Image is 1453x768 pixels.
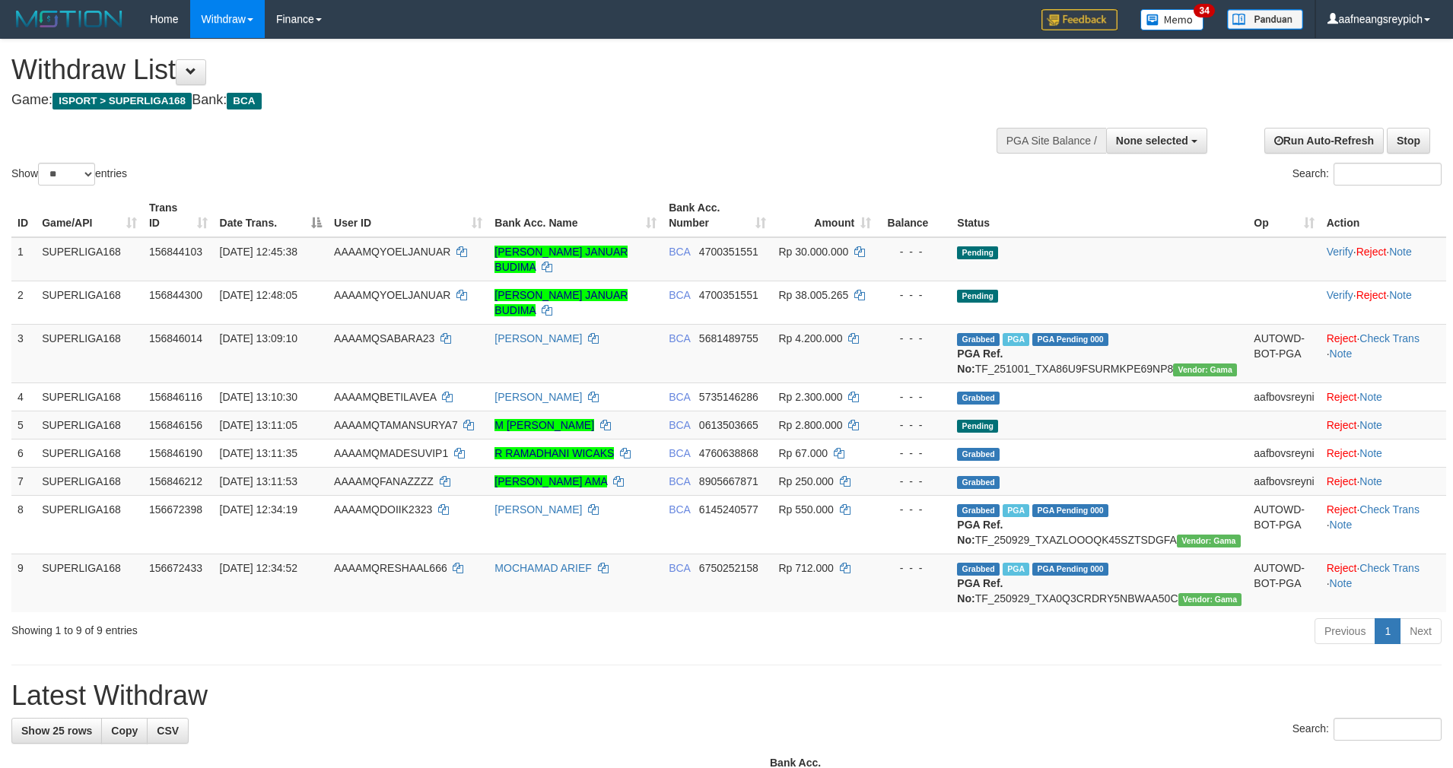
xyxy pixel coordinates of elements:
[778,419,842,431] span: Rp 2.800.000
[328,194,488,237] th: User ID: activate to sort column ascending
[149,289,202,301] span: 156844300
[699,562,758,574] span: Copy 6750252158 to clipboard
[11,718,102,744] a: Show 25 rows
[951,324,1248,382] td: TF_251001_TXA86U9FSURMKPE69NP8
[1327,419,1357,431] a: Reject
[1315,618,1375,644] a: Previous
[494,475,607,487] a: [PERSON_NAME] AMA
[1327,475,1357,487] a: Reject
[669,391,690,403] span: BCA
[21,725,92,737] span: Show 25 rows
[663,194,772,237] th: Bank Acc. Number: activate to sort column ascending
[957,563,1000,576] span: Grabbed
[36,439,143,467] td: SUPERLIGA168
[149,391,202,403] span: 156846116
[149,246,202,258] span: 156844103
[36,382,143,411] td: SUPERLIGA168
[149,475,202,487] span: 156846212
[1389,289,1412,301] a: Note
[1334,163,1442,186] input: Search:
[1032,563,1108,576] span: PGA Pending
[1248,324,1320,382] td: AUTOWD-BOT-PGA
[778,475,833,487] span: Rp 250.000
[669,289,690,301] span: BCA
[494,419,594,431] a: M [PERSON_NAME]
[1321,324,1446,382] td: · ·
[1321,554,1446,612] td: · ·
[220,503,297,516] span: [DATE] 12:34:19
[220,289,297,301] span: [DATE] 12:48:05
[220,419,297,431] span: [DATE] 13:11:05
[951,554,1248,612] td: TF_250929_TXA0Q3CRDRY5NBWAA50C
[1321,467,1446,495] td: ·
[1359,332,1420,344] a: Check Trans
[1400,618,1442,644] a: Next
[334,419,458,431] span: AAAAMQTAMANSURYA7
[220,246,297,258] span: [DATE] 12:45:38
[220,391,297,403] span: [DATE] 13:10:30
[52,93,192,109] span: ISPORT > SUPERLIGA168
[951,495,1248,554] td: TF_250929_TXAZLOOOQK45SZTSDGFA
[699,419,758,431] span: Copy 0613503665 to clipboard
[11,237,36,281] td: 1
[1359,391,1382,403] a: Note
[957,448,1000,461] span: Grabbed
[334,332,434,344] span: AAAAMQSABARA23
[883,446,945,461] div: - - -
[214,194,328,237] th: Date Trans.: activate to sort column descending
[1194,4,1214,17] span: 34
[1003,333,1029,346] span: Marked by aafsoycanthlai
[36,495,143,554] td: SUPERLIGA168
[1032,333,1108,346] span: PGA Pending
[1321,194,1446,237] th: Action
[1173,363,1237,376] span: Vendor URL: https://trx31.1velocity.biz
[1321,382,1446,411] td: ·
[11,495,36,554] td: 8
[1387,128,1430,154] a: Stop
[1327,447,1357,459] a: Reject
[220,447,297,459] span: [DATE] 13:11:35
[36,281,143,324] td: SUPERLIGA168
[699,289,758,301] span: Copy 4700351551 to clipboard
[957,392,1000,405] span: Grabbed
[699,503,758,516] span: Copy 6145240577 to clipboard
[494,562,592,574] a: MOCHAMAD ARIEF
[149,447,202,459] span: 156846190
[883,502,945,517] div: - - -
[11,467,36,495] td: 7
[149,419,202,431] span: 156846156
[957,348,1003,375] b: PGA Ref. No:
[494,332,582,344] a: [PERSON_NAME]
[957,246,998,259] span: Pending
[488,194,663,237] th: Bank Acc. Name: activate to sort column ascending
[11,617,594,638] div: Showing 1 to 9 of 9 entries
[101,718,148,744] a: Copy
[1359,447,1382,459] a: Note
[494,246,628,273] a: [PERSON_NAME] JANUAR BUDIMA
[11,439,36,467] td: 6
[957,476,1000,489] span: Grabbed
[38,163,95,186] select: Showentries
[699,246,758,258] span: Copy 4700351551 to clipboard
[334,562,447,574] span: AAAAMQRESHAAL666
[157,725,179,737] span: CSV
[1041,9,1118,30] img: Feedback.jpg
[11,324,36,382] td: 3
[334,475,434,487] span: AAAAMQFANAZZZZ
[1327,289,1353,301] a: Verify
[1177,535,1241,547] span: Vendor URL: https://trx31.1velocity.biz
[699,475,758,487] span: Copy 8905667871 to clipboard
[669,246,690,258] span: BCA
[1334,718,1442,741] input: Search:
[334,246,450,258] span: AAAAMQYOELJANUAR
[883,417,945,433] div: - - -
[149,332,202,344] span: 156846014
[669,475,690,487] span: BCA
[883,474,945,489] div: - - -
[36,237,143,281] td: SUPERLIGA168
[957,519,1003,546] b: PGA Ref. No:
[669,562,690,574] span: BCA
[1106,128,1207,154] button: None selected
[1321,439,1446,467] td: ·
[1003,563,1029,576] span: Marked by aafsoycanthlai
